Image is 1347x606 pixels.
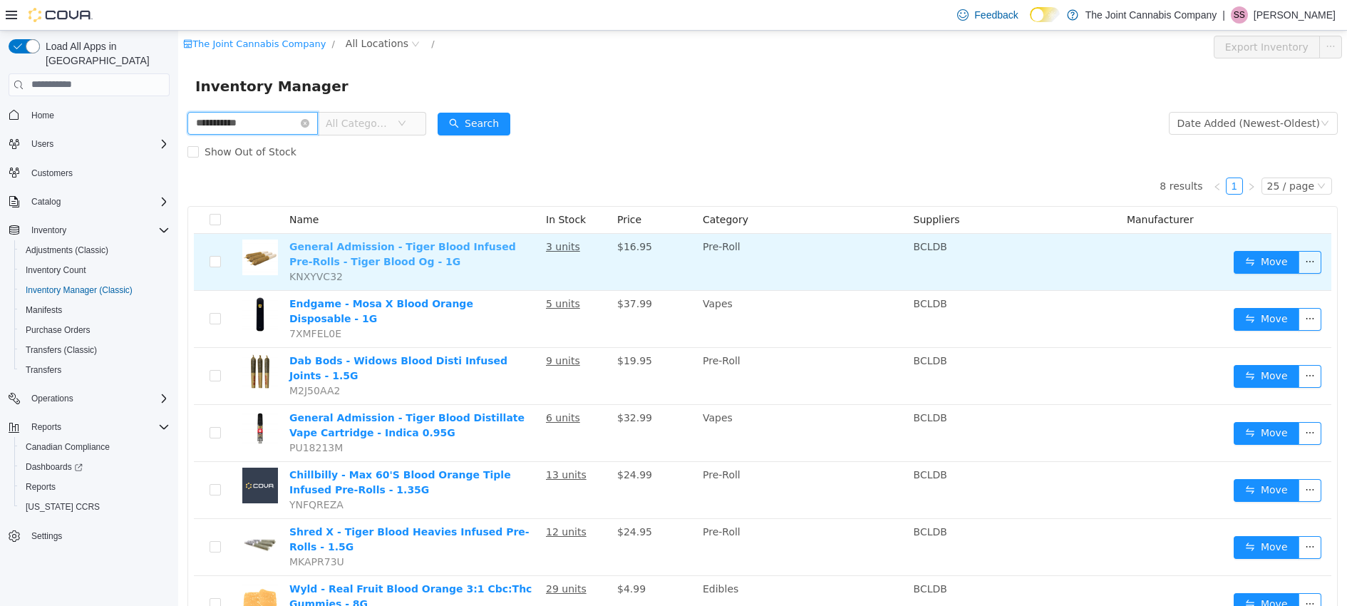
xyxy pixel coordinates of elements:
a: [US_STATE] CCRS [20,498,105,515]
span: Reports [31,421,61,433]
span: Purchase Orders [26,324,91,336]
button: Settings [3,525,175,546]
button: icon: searchSearch [259,82,332,105]
a: icon: shopThe Joint Cannabis Company [5,8,148,19]
button: Reports [3,417,175,437]
img: Shred X - Tiger Blood Heavies Infused Pre-Rolls - 1.5G hero shot [64,494,100,530]
p: The Joint Cannabis Company [1085,6,1217,24]
span: Reports [26,481,56,493]
span: Home [31,110,54,121]
u: 12 units [368,495,408,507]
img: Wyld - Real Fruit Blood Orange 3:1 Cbc:Thc Gummies - 8G hero shot [64,551,100,587]
span: Canadian Compliance [26,441,110,453]
button: Manifests [14,300,175,320]
a: Transfers [20,361,67,379]
a: Dashboards [20,458,88,476]
button: Home [3,105,175,125]
i: icon: down [220,88,228,98]
button: Catalog [26,193,66,210]
button: icon: ellipsis [1120,277,1143,300]
a: General Admission - Tiger Blood Distillate Vape Cartridge - Indica 0.95G [111,381,346,408]
span: Transfers [20,361,170,379]
button: Users [3,134,175,154]
button: Users [26,135,59,153]
a: Feedback [951,1,1023,29]
a: Purchase Orders [20,322,96,339]
button: [US_STATE] CCRS [14,497,175,517]
button: icon: swapMove [1056,334,1121,357]
div: Sagar Sanghera [1231,6,1248,24]
span: Dashboards [20,458,170,476]
div: Date Added (Newest-Oldest) [999,82,1142,103]
span: $24.99 [439,438,474,450]
span: Category [525,183,570,195]
a: Dashboards [14,457,175,477]
span: $24.95 [439,495,474,507]
img: Endgame - Mosa X Blood Orange Disposable - 1G hero shot [64,266,100,302]
u: 5 units [368,267,402,279]
a: Inventory Manager (Classic) [20,282,138,299]
span: / [153,8,156,19]
span: Settings [26,527,170,545]
button: Adjustments (Classic) [14,240,175,260]
span: BCLDB [736,210,769,222]
span: Inventory Manager [17,44,179,67]
button: icon: ellipsis [1120,505,1143,528]
a: Shred X - Tiger Blood Heavies Infused Pre-Rolls - 1.5G [111,495,351,522]
u: 6 units [368,381,402,393]
span: Manifests [20,302,170,319]
button: icon: ellipsis [1120,334,1143,357]
button: Reports [26,418,67,436]
span: BCLDB [736,495,769,507]
span: $4.99 [439,553,468,564]
td: Vapes [519,260,730,317]
span: Catalog [26,193,170,210]
button: Customers [3,163,175,183]
td: Edibles [519,545,730,602]
span: Inventory Manager (Classic) [26,284,133,296]
span: BCLDB [736,438,769,450]
span: Settings [31,530,62,542]
a: Reports [20,478,61,495]
span: Inventory Manager (Classic) [20,282,170,299]
a: Adjustments (Classic) [20,242,114,259]
span: Catalog [31,196,61,207]
p: | [1222,6,1225,24]
span: Load All Apps in [GEOGRAPHIC_DATA] [40,39,170,68]
button: Reports [14,477,175,497]
span: Adjustments (Classic) [26,245,108,256]
span: Dashboards [26,461,83,473]
a: Dab Bods - Widows Blood Disti Infused Joints - 1.5G [111,324,329,351]
span: All Locations [167,5,230,21]
span: $19.95 [439,324,474,336]
img: Cova [29,8,93,22]
button: icon: swapMove [1056,448,1121,471]
img: General Admission - Tiger Blood Distillate Vape Cartridge - Indica 0.95G hero shot [64,380,100,416]
span: Users [26,135,170,153]
span: Reports [20,478,170,495]
button: icon: swapMove [1056,220,1121,243]
span: Price [439,183,463,195]
span: Customers [31,168,73,179]
span: Suppliers [736,183,782,195]
span: BCLDB [736,267,769,279]
span: In Stock [368,183,408,195]
a: Transfers (Classic) [20,341,103,359]
span: BCLDB [736,324,769,336]
p: [PERSON_NAME] [1254,6,1336,24]
span: Home [26,106,170,124]
span: $32.99 [439,381,474,393]
span: 7XMFEL0E [111,297,163,309]
span: Inventory Count [26,265,86,276]
span: Inventory Count [20,262,170,279]
a: General Admission - Tiger Blood Infused Pre-Rolls - Tiger Blood Og - 1G [111,210,338,237]
button: icon: ellipsis [1120,563,1143,585]
span: Transfers (Classic) [26,344,97,356]
button: icon: ellipsis [1120,220,1143,243]
img: Dab Bods - Widows Blood Disti Infused Joints - 1.5G hero shot [64,323,100,359]
li: Previous Page [1031,147,1048,164]
i: icon: shop [5,9,14,18]
span: Manufacturer [949,183,1016,195]
a: Canadian Compliance [20,438,115,456]
button: icon: ellipsis [1120,448,1143,471]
